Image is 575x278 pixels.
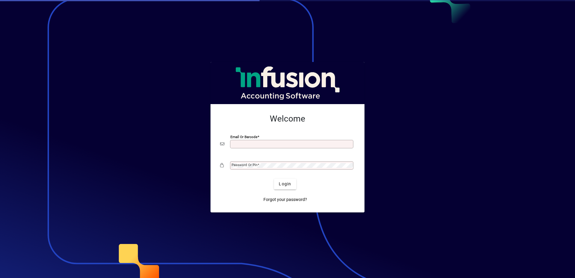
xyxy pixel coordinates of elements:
[230,134,257,139] mat-label: Email or Barcode
[261,194,309,205] a: Forgot your password?
[220,114,355,124] h2: Welcome
[232,163,257,167] mat-label: Password or Pin
[263,196,307,203] span: Forgot your password?
[279,181,291,187] span: Login
[274,179,296,190] button: Login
